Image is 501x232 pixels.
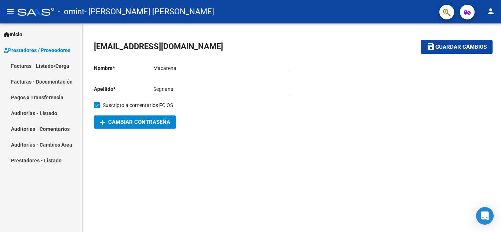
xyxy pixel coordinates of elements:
span: Guardar cambios [435,44,487,51]
span: - [PERSON_NAME] [PERSON_NAME] [84,4,214,20]
p: Apellido [94,85,153,93]
span: Prestadores / Proveedores [4,46,70,54]
mat-icon: person [486,7,495,16]
span: [EMAIL_ADDRESS][DOMAIN_NAME] [94,42,223,51]
span: - omint [58,4,84,20]
mat-icon: save [427,42,435,51]
button: Cambiar Contraseña [94,115,176,129]
span: Inicio [4,30,22,38]
mat-icon: add [98,118,107,127]
div: Open Intercom Messenger [476,207,494,225]
span: Cambiar Contraseña [100,119,170,125]
span: Suscripto a comentarios FC OS [103,101,173,110]
button: Guardar cambios [421,40,493,54]
p: Nombre [94,64,153,72]
mat-icon: menu [6,7,15,16]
